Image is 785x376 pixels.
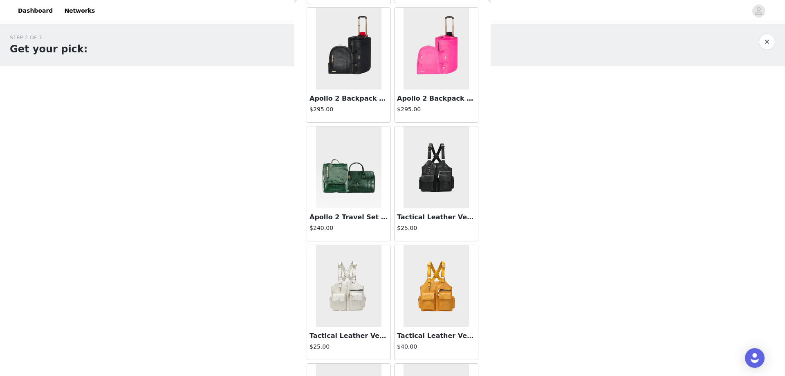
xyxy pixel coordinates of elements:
[316,245,381,327] img: Tactical Leather Vest in White
[10,34,87,42] div: STEP 2 OF 7
[397,94,475,104] h3: Apollo 2 Backpack & Rolling Duffle Bag Set in Neon Pink
[10,42,87,56] h1: Get your pick:
[397,105,475,114] h4: $295.00
[755,5,763,18] div: avatar
[310,331,388,341] h3: Tactical Leather Vest in White
[13,2,58,20] a: Dashboard
[59,2,100,20] a: Networks
[316,8,381,90] img: Apollo 2 Backpack & Rolling Duffle Bag Set in Black
[397,342,475,351] h4: $40.00
[404,8,469,90] img: Apollo 2 Backpack & Rolling Duffle Bag Set in Neon Pink
[404,126,469,208] img: Tactical Leather Vest in Black
[397,224,475,232] h4: $25.00
[310,94,388,104] h3: Apollo 2 Backpack & Rolling Duffle Bag Set in Black
[397,212,475,222] h3: Tactical Leather Vest in Black
[397,331,475,341] h3: Tactical Leather Vest in Mustard
[404,245,469,327] img: Tactical Leather Vest in Mustard
[310,105,388,114] h4: $295.00
[310,342,388,351] h4: $25.00
[745,348,765,368] div: Open Intercom Messenger
[310,212,388,222] h3: Apollo 2 Travel Set in [GEOGRAPHIC_DATA]
[310,224,388,232] h4: $240.00
[316,126,381,208] img: Apollo 2 Travel Set in Emerald Green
